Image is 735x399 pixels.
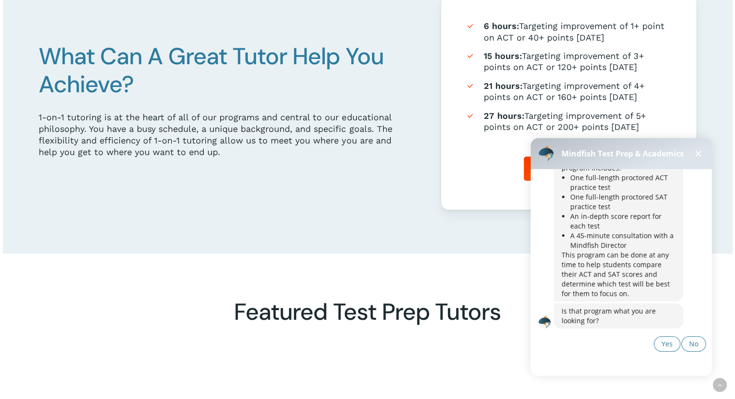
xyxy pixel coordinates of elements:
[465,50,672,73] li: Targeting improvement of 3+ points on ACT or 120+ points [DATE]
[151,298,584,326] h2: Featured Test Prep Tutors
[484,111,524,121] strong: 27 hours:
[484,51,522,61] strong: 15 hours:
[484,81,522,91] strong: 21 hours:
[39,112,398,158] div: 1-on-1 tutoring is at the heart of all of our programs and central to our educational philosophy....
[465,80,672,103] li: Targeting improvement of 4+ points on ACT or 160+ points [DATE]
[484,21,519,31] strong: 6 hours:
[465,110,672,133] li: Targeting improvement of 5+ points on ACT or 200+ points [DATE]
[39,41,383,100] span: What Can A Great Tutor Help You Achieve?
[465,20,672,43] li: Targeting improvement of 1+ point on ACT or 40+ points [DATE]
[521,125,721,385] iframe: Chatbot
